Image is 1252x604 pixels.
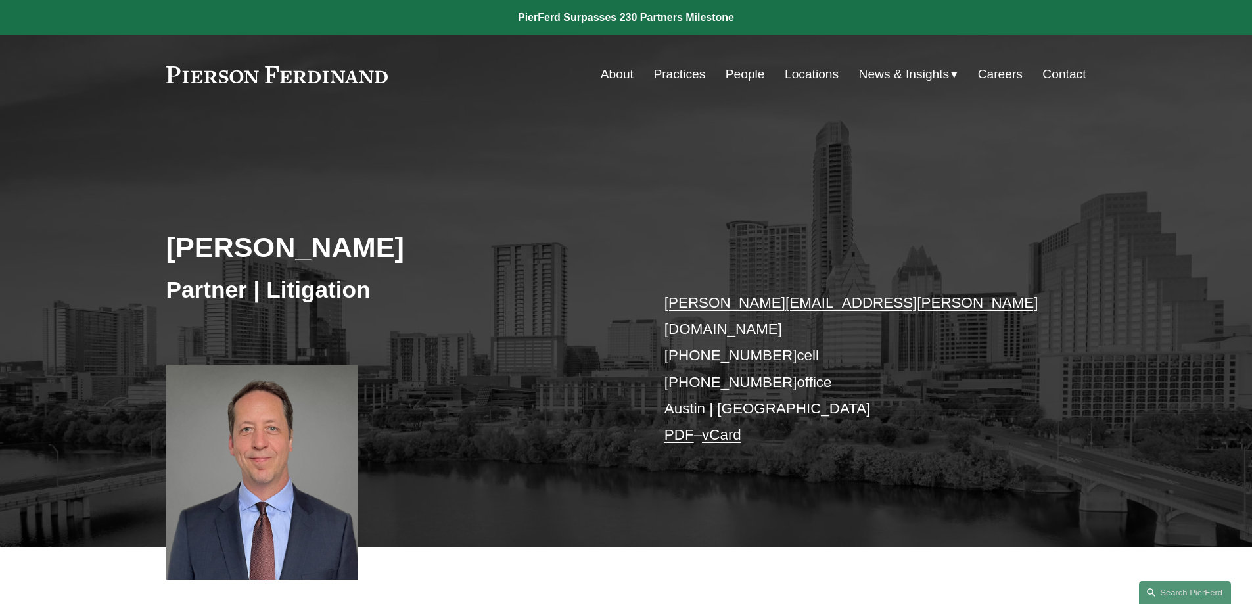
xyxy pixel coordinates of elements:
[859,62,958,87] a: folder dropdown
[653,62,705,87] a: Practices
[978,62,1023,87] a: Careers
[166,275,626,304] h3: Partner | Litigation
[601,62,634,87] a: About
[664,374,797,390] a: [PHONE_NUMBER]
[1139,581,1231,604] a: Search this site
[702,427,741,443] a: vCard
[166,230,626,264] h2: [PERSON_NAME]
[664,294,1038,337] a: [PERSON_NAME][EMAIL_ADDRESS][PERSON_NAME][DOMAIN_NAME]
[726,62,765,87] a: People
[664,290,1048,449] p: cell office Austin | [GEOGRAPHIC_DATA] –
[859,63,950,86] span: News & Insights
[1042,62,1086,87] a: Contact
[785,62,839,87] a: Locations
[664,347,797,363] a: [PHONE_NUMBER]
[664,427,694,443] a: PDF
